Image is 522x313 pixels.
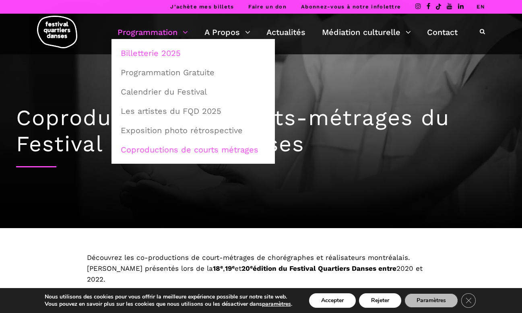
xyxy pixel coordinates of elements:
a: J’achète mes billets [170,4,234,10]
h1: Coproductions de courts-métrages du Festival Quartiers Danses [16,105,506,157]
a: Calendrier du Festival [116,82,270,101]
a: Exposition photo rétrospective [116,121,270,140]
strong: 19ᵉ [225,264,235,272]
p: Nous utilisons des cookies pour vous offrir la meilleure expérience possible sur notre site web. [45,293,292,301]
button: Close GDPR Cookie Banner [461,293,476,308]
strong: 20ᵉ [241,264,253,272]
a: Coproductions de courts métrages [116,140,270,159]
strong: édition du Festival Quartiers Danses entre [253,264,396,272]
a: Actualités [266,25,305,39]
button: Rejeter [359,293,401,308]
button: Paramètres [404,293,458,308]
button: paramètres [262,301,291,308]
button: Accepter [309,293,356,308]
a: Programmation Gratuite [116,63,270,82]
a: Programmation [118,25,188,39]
p: Découvrez les co-productions de court-métrages de chorégraphes et réalisateurs montréalais.[PERSO... [87,252,435,285]
a: A Propos [204,25,250,39]
a: Médiation culturelle [322,25,411,39]
img: logo-fqd-med [37,16,77,48]
p: Vous pouvez en savoir plus sur les cookies que nous utilisons ou les désactiver dans . [45,301,292,308]
a: Abonnez-vous à notre infolettre [301,4,401,10]
strong: 18ᵉ [213,264,223,272]
a: Billetterie 2025 [116,44,270,62]
a: Les artistes du FQD 2025 [116,102,270,120]
a: Contact [427,25,458,39]
a: Faire un don [248,4,287,10]
a: EN [477,4,485,10]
